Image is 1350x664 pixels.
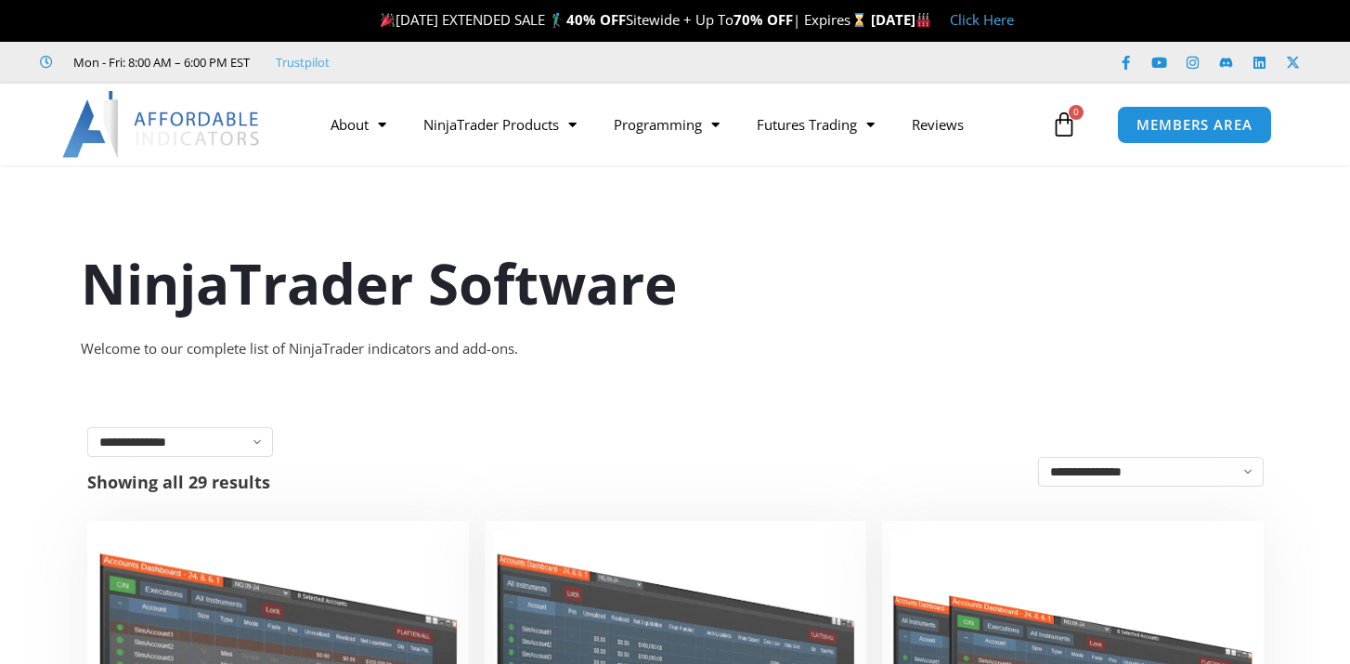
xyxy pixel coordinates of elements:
select: Shop order [1038,457,1264,487]
strong: 70% OFF [733,10,793,29]
strong: [DATE] [871,10,931,29]
a: Programming [595,103,738,146]
img: LogoAI | Affordable Indicators – NinjaTrader [62,91,262,158]
a: Trustpilot [276,51,330,73]
a: 0 [1023,98,1105,151]
span: Mon - Fri: 8:00 AM – 6:00 PM EST [69,51,250,73]
a: MEMBERS AREA [1117,106,1272,144]
div: Welcome to our complete list of NinjaTrader indicators and add-ons. [81,336,1269,362]
a: Reviews [893,103,982,146]
span: MEMBERS AREA [1136,118,1253,132]
span: [DATE] EXTENDED SALE 🏌️‍♂️ Sitewide + Up To | Expires [376,10,870,29]
p: Showing all 29 results [87,474,270,490]
strong: 40% OFF [566,10,626,29]
img: ⌛ [852,13,866,27]
a: Futures Trading [738,103,893,146]
a: About [312,103,405,146]
img: 🎉 [381,13,395,27]
nav: Menu [312,103,1046,146]
a: Click Here [950,10,1014,29]
a: NinjaTrader Products [405,103,595,146]
span: 0 [1069,105,1084,120]
img: 🏭 [916,13,930,27]
h1: NinjaTrader Software [81,244,1269,322]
